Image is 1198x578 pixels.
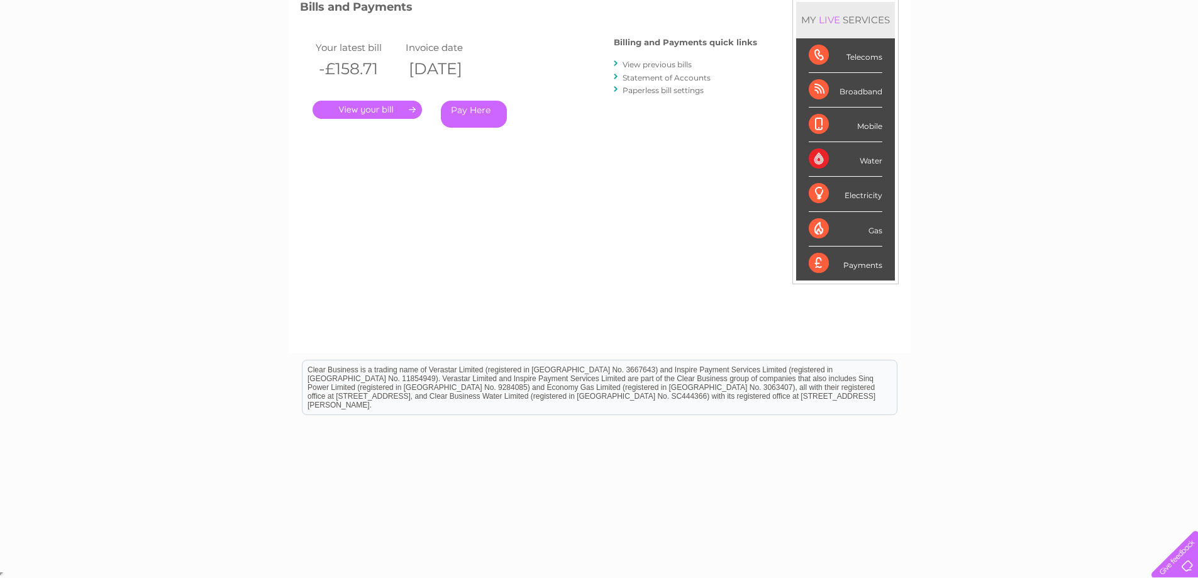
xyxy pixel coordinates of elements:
[796,2,895,38] div: MY SERVICES
[809,38,882,73] div: Telecoms
[623,86,704,95] a: Paperless bill settings
[1089,53,1107,63] a: Blog
[809,177,882,211] div: Electricity
[809,247,882,281] div: Payments
[313,56,403,82] th: -£158.71
[1008,53,1036,63] a: Energy
[402,39,493,56] td: Invoice date
[809,108,882,142] div: Mobile
[614,38,757,47] h4: Billing and Payments quick links
[441,101,507,128] a: Pay Here
[816,14,843,26] div: LIVE
[623,60,692,69] a: View previous bills
[1043,53,1081,63] a: Telecoms
[809,142,882,177] div: Water
[402,56,493,82] th: [DATE]
[977,53,1001,63] a: Water
[623,73,711,82] a: Statement of Accounts
[809,73,882,108] div: Broadband
[809,212,882,247] div: Gas
[42,33,106,71] img: logo.png
[1156,53,1186,63] a: Log out
[1114,53,1145,63] a: Contact
[961,6,1048,22] a: 0333 014 3131
[313,39,403,56] td: Your latest bill
[302,7,897,61] div: Clear Business is a trading name of Verastar Limited (registered in [GEOGRAPHIC_DATA] No. 3667643...
[313,101,422,119] a: .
